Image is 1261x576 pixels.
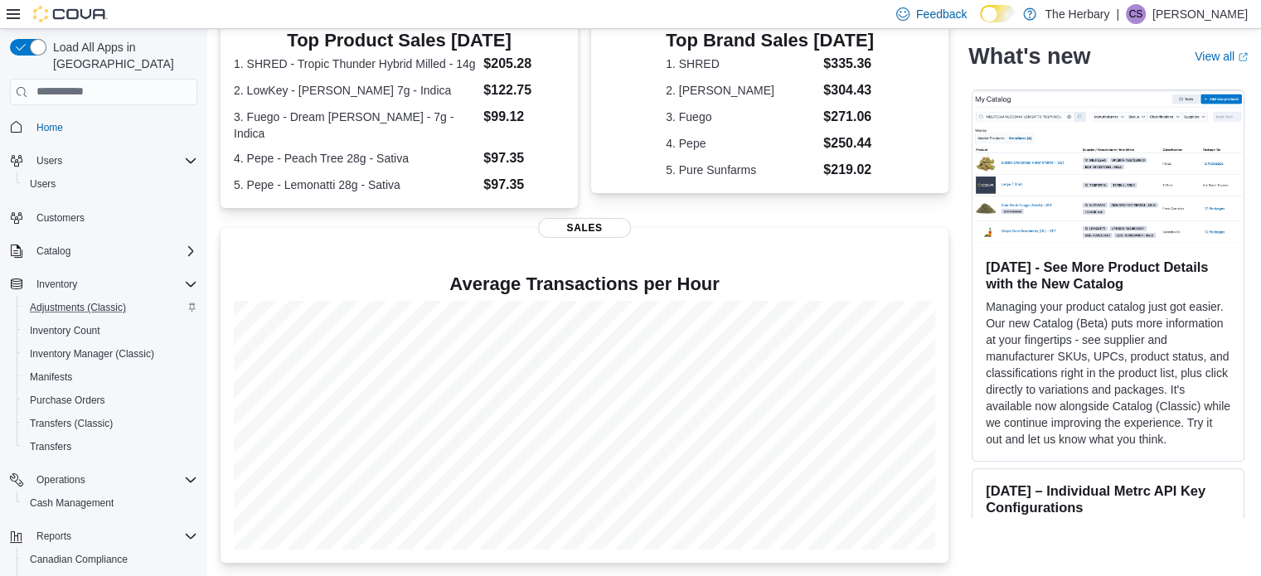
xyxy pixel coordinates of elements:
a: Manifests [23,367,79,387]
a: Customers [30,208,91,228]
p: | [1116,4,1119,24]
span: Transfers (Classic) [23,414,197,433]
span: Reports [36,530,71,543]
a: Cash Management [23,493,120,513]
button: Users [30,151,69,171]
dd: $304.43 [823,80,874,100]
span: Purchase Orders [23,390,197,410]
button: Transfers (Classic) [17,412,204,435]
a: Inventory Count [23,321,107,341]
h3: Top Product Sales [DATE] [234,31,565,51]
button: Operations [30,470,92,490]
button: Cash Management [17,491,204,515]
a: Adjustments (Classic) [23,298,133,317]
a: Inventory Manager (Classic) [23,344,161,364]
span: Users [30,151,197,171]
dd: $99.12 [483,107,565,127]
span: Sales [538,218,631,238]
button: Manifests [17,365,204,389]
span: Users [36,154,62,167]
dd: $219.02 [823,160,874,180]
dt: 5. Pure Sunfarms [666,162,817,178]
button: Reports [3,525,204,548]
span: Users [23,174,197,194]
input: Dark Mode [980,5,1015,22]
span: Canadian Compliance [30,553,128,566]
a: View allExternal link [1195,50,1248,63]
dt: 5. Pepe - Lemonatti 28g - Sativa [234,177,477,193]
a: Transfers [23,437,78,457]
dt: 1. SHRED [666,56,817,72]
span: Home [30,117,197,138]
dd: $271.06 [823,107,874,127]
button: Home [3,115,204,139]
span: Catalog [36,244,70,258]
span: Cash Management [23,493,197,513]
span: Customers [36,211,85,225]
span: CS [1129,4,1143,24]
span: Operations [36,473,85,486]
button: Adjustments (Classic) [17,296,204,319]
span: Customers [30,207,197,228]
span: Adjustments (Classic) [23,298,197,317]
dd: $250.44 [823,133,874,153]
button: Catalog [30,241,77,261]
dt: 4. Pepe - Peach Tree 28g - Sativa [234,150,477,167]
dd: $97.35 [483,175,565,195]
button: Operations [3,468,204,491]
button: Catalog [3,240,204,263]
p: Managing your product catalog just got easier. Our new Catalog (Beta) puts more information at yo... [986,298,1230,448]
h3: [DATE] - See More Product Details with the New Catalog [986,259,1230,292]
button: Purchase Orders [17,389,204,412]
button: Inventory [30,274,84,294]
span: Reports [30,526,197,546]
span: Inventory Manager (Classic) [30,347,154,361]
dt: 3. Fuego - Dream [PERSON_NAME] - 7g - Indica [234,109,477,142]
h2: What's new [968,43,1090,70]
span: Inventory [36,278,77,291]
span: Purchase Orders [30,394,105,407]
button: Transfers [17,435,204,458]
dd: $97.35 [483,148,565,168]
span: Adjustments (Classic) [30,301,126,314]
span: Users [30,177,56,191]
a: Users [23,174,62,194]
button: Inventory Count [17,319,204,342]
p: [PERSON_NAME] [1152,4,1248,24]
span: Canadian Compliance [23,549,197,569]
dt: 1. SHRED - Tropic Thunder Hybrid Milled - 14g [234,56,477,72]
div: Carolyn Stona [1126,4,1146,24]
span: Inventory Count [23,321,197,341]
a: Canadian Compliance [23,549,134,569]
span: Transfers [23,437,197,457]
button: Reports [30,526,78,546]
img: Cova [33,6,108,22]
span: Inventory [30,274,197,294]
span: Manifests [30,370,72,384]
dd: $122.75 [483,80,565,100]
button: Inventory Manager (Classic) [17,342,204,365]
dt: 2. LowKey - [PERSON_NAME] 7g - Indica [234,82,477,99]
dt: 3. Fuego [666,109,817,125]
span: Manifests [23,367,197,387]
p: The Herbary [1045,4,1109,24]
h3: Top Brand Sales [DATE] [666,31,874,51]
h4: Average Transactions per Hour [234,274,935,294]
button: Canadian Compliance [17,548,204,571]
dd: $205.28 [483,54,565,74]
a: Transfers (Classic) [23,414,119,433]
a: Purchase Orders [23,390,112,410]
dt: 2. [PERSON_NAME] [666,82,817,99]
a: Home [30,118,70,138]
button: Users [3,149,204,172]
span: Load All Apps in [GEOGRAPHIC_DATA] [46,39,197,72]
span: Inventory Count [30,324,100,337]
span: Inventory Manager (Classic) [23,344,197,364]
span: Cash Management [30,496,114,510]
button: Users [17,172,204,196]
span: Transfers (Classic) [30,417,113,430]
button: Customers [3,206,204,230]
button: Inventory [3,273,204,296]
svg: External link [1238,52,1248,62]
